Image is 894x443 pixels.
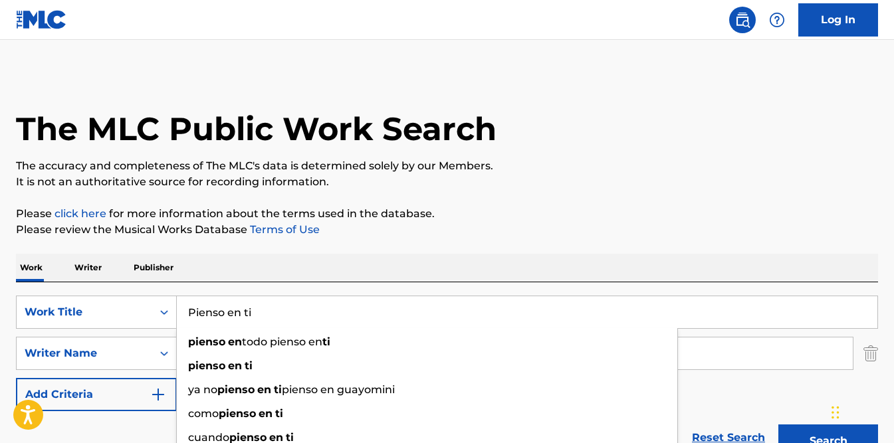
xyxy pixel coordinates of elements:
[219,407,256,420] strong: pienso
[242,335,322,348] span: todo pienso en
[16,174,878,190] p: It is not an authoritative source for recording information.
[16,222,878,238] p: Please review the Musical Works Database
[25,304,144,320] div: Work Title
[130,254,177,282] p: Publisher
[188,359,225,372] strong: pienso
[832,393,839,432] div: Drag
[729,7,756,33] a: Public Search
[16,206,878,222] p: Please for more information about the terms used in the database.
[70,254,106,282] p: Writer
[863,337,878,370] img: Delete Criterion
[150,387,166,402] img: 9d2ae6d4665cec9f34b9.svg
[259,407,273,420] strong: en
[282,383,395,396] span: pienso en guayomini
[16,10,67,29] img: MLC Logo
[25,345,144,361] div: Writer Name
[274,383,282,396] strong: ti
[188,407,219,420] span: como
[16,378,177,411] button: Add Criteria
[228,359,242,372] strong: en
[828,379,894,443] iframe: Chat Widget
[55,207,106,220] a: click here
[247,223,320,236] a: Terms of Use
[16,109,497,149] h1: The MLC Public Work Search
[734,12,750,28] img: search
[275,407,283,420] strong: ti
[188,383,217,396] span: ya no
[769,12,785,28] img: help
[245,359,253,372] strong: ti
[257,383,271,396] strong: en
[764,7,790,33] div: Help
[228,335,242,348] strong: en
[188,335,225,348] strong: pienso
[16,254,47,282] p: Work
[217,383,255,396] strong: pienso
[798,3,878,37] a: Log In
[16,158,878,174] p: The accuracy and completeness of The MLC's data is determined solely by our Members.
[322,335,330,348] strong: ti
